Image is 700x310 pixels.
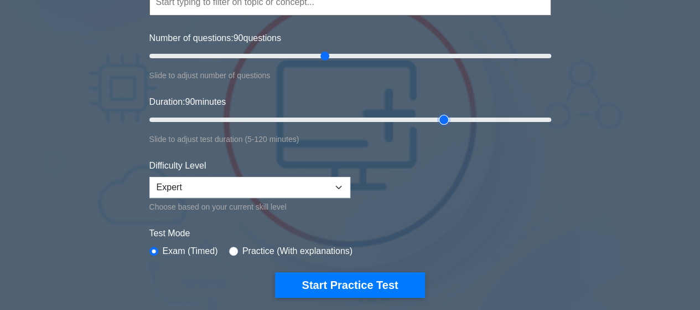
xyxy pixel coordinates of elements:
[185,97,195,106] span: 90
[149,32,281,45] label: Number of questions: questions
[234,33,243,43] span: 90
[149,200,350,214] div: Choose based on your current skill level
[149,69,551,82] div: Slide to adjust number of questions
[149,133,551,146] div: Slide to adjust test duration (5-120 minutes)
[149,95,226,109] label: Duration: minutes
[242,245,352,258] label: Practice (With explanations)
[149,159,206,172] label: Difficulty Level
[275,272,424,298] button: Start Practice Test
[149,227,551,240] label: Test Mode
[163,245,218,258] label: Exam (Timed)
